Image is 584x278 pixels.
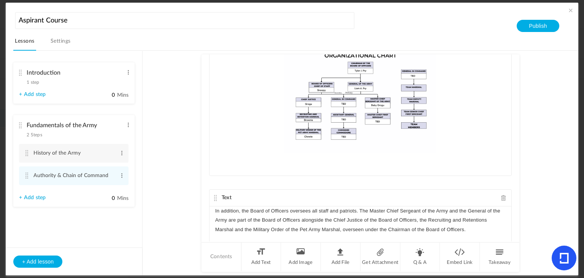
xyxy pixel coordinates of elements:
[202,243,241,271] li: Contents
[96,195,115,202] input: Mins
[19,91,46,98] a: + Add step
[222,195,232,200] span: Text
[27,133,42,137] span: 2 Steps
[400,243,440,271] li: Q & A
[281,243,321,271] li: Add Image
[13,256,62,268] button: + Add lesson
[241,243,281,271] li: Add Text
[117,93,129,98] span: Mins
[13,36,36,51] a: Lessons
[96,92,115,99] input: Mins
[215,206,506,234] p: In addition, the Board of Officers oversees all staff and patriots. The Master Chief Sergeant of ...
[440,243,480,271] li: Embed Link
[360,243,400,271] li: Get Attachment
[49,36,72,51] a: Settings
[19,195,46,201] a: + Add step
[321,243,361,271] li: Add File
[517,20,559,32] button: Publish
[117,196,129,201] span: Mins
[220,39,501,153] img: pet-army-chain-of-command.png
[480,243,519,271] li: Takeaway
[27,80,39,85] span: 1 step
